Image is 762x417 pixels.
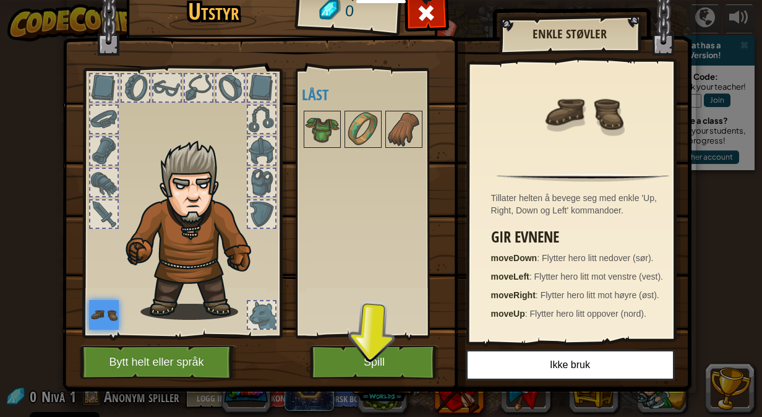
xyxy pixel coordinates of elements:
span: : [537,253,542,263]
div: Tillater helten å bevege seg med enkle 'Up, Right, Down og Left' kommandoer. [491,192,682,217]
strong: moveRight [491,290,536,300]
h3: Gir evnene [491,229,682,246]
img: hair_m2.png [120,140,272,320]
span: : [525,309,530,319]
strong: moveLeft [491,272,529,282]
span: Flytter hero litt mot høyre (øst). [541,290,659,300]
button: Bytt helt eller språk [80,345,237,379]
img: portrait.png [346,112,380,147]
strong: moveUp [491,309,525,319]
span: : [529,272,534,282]
strong: moveDown [491,253,537,263]
span: Flytter hero litt nedover (sør). [542,253,654,263]
span: : [536,290,541,300]
button: Spill [310,345,439,379]
h4: Låst [302,87,457,103]
img: hr.png [497,174,669,182]
span: Flytter hero litt mot venstre (vest). [534,272,664,282]
img: portrait.png [543,72,623,153]
img: portrait.png [305,112,340,147]
button: Ikke bruk [466,350,675,380]
span: Flytter hero litt oppover (nord). [530,309,646,319]
img: portrait.png [387,112,421,147]
img: portrait.png [89,300,119,330]
h2: Enkle Støvler [512,27,628,41]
